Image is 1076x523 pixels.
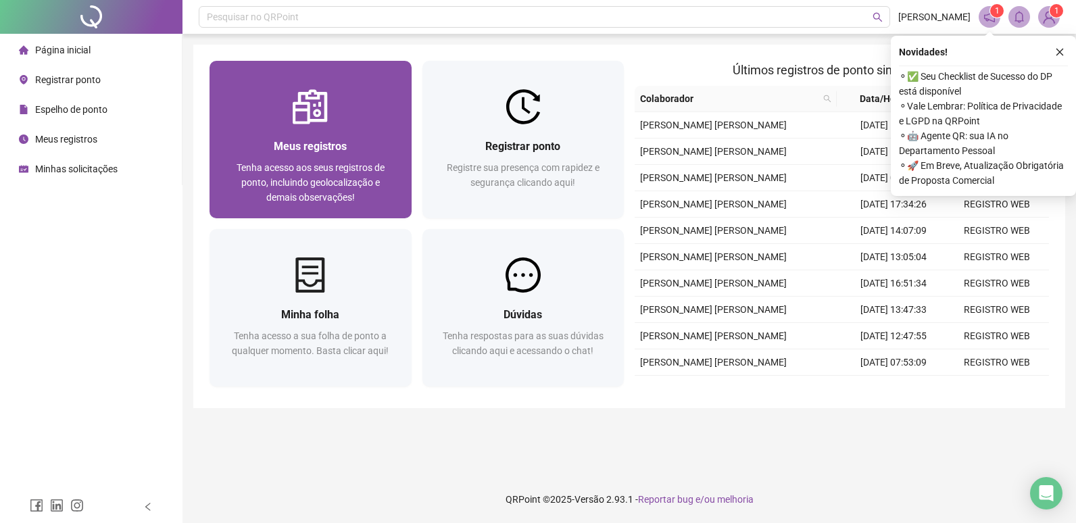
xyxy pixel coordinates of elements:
th: Data/Hora [837,86,938,112]
span: [PERSON_NAME] [PERSON_NAME] [640,199,787,209]
span: Página inicial [35,45,91,55]
td: [DATE] 16:53:07 [842,376,946,402]
a: Meus registrosTenha acesso aos seus registros de ponto, incluindo geolocalização e demais observa... [210,61,412,218]
span: [PERSON_NAME] [898,9,971,24]
td: REGISTRO WEB [946,218,1049,244]
span: Versão [574,494,604,505]
span: Tenha acesso aos seus registros de ponto, incluindo geolocalização e demais observações! [237,162,385,203]
span: close [1055,47,1065,57]
span: ⚬ Vale Lembrar: Política de Privacidade e LGPD na QRPoint [899,99,1068,128]
span: ⚬ 🚀 Em Breve, Atualização Obrigatória de Proposta Comercial [899,158,1068,188]
span: search [873,12,883,22]
span: Minha folha [281,308,339,321]
span: instagram [70,499,84,512]
img: 93207 [1039,7,1059,27]
span: Tenha acesso a sua folha de ponto a qualquer momento. Basta clicar aqui! [232,330,389,356]
span: Espelho de ponto [35,104,107,115]
td: REGISTRO WEB [946,270,1049,297]
span: ⚬ 🤖 Agente QR: sua IA no Departamento Pessoal [899,128,1068,158]
a: Minha folhaTenha acesso a sua folha de ponto a qualquer momento. Basta clicar aqui! [210,229,412,387]
td: [DATE] 12:24:34 [842,139,946,165]
td: [DATE] 17:34:26 [842,191,946,218]
span: schedule [19,164,28,174]
span: Registre sua presença com rapidez e segurança clicando aqui! [447,162,600,188]
span: Registrar ponto [485,140,560,153]
span: [PERSON_NAME] [PERSON_NAME] [640,225,787,236]
td: [DATE] 16:51:34 [842,270,946,297]
span: linkedin [50,499,64,512]
span: search [823,95,831,103]
span: [PERSON_NAME] [PERSON_NAME] [640,357,787,368]
td: [DATE] 12:47:55 [842,323,946,349]
span: [PERSON_NAME] [PERSON_NAME] [640,172,787,183]
span: home [19,45,28,55]
span: 1 [1054,6,1059,16]
td: REGISTRO WEB [946,191,1049,218]
td: [DATE] 14:07:09 [842,218,946,244]
span: Registrar ponto [35,74,101,85]
td: [DATE] 13:05:04 [842,244,946,270]
span: facebook [30,499,43,512]
td: [DATE] 07:53:09 [842,349,946,376]
span: [PERSON_NAME] [PERSON_NAME] [640,251,787,262]
span: search [821,89,834,109]
span: Data/Hora [842,91,922,106]
span: left [143,502,153,512]
span: Minhas solicitações [35,164,118,174]
td: [DATE] 13:47:33 [842,297,946,323]
span: Meus registros [35,134,97,145]
td: REGISTRO WEB [946,244,1049,270]
span: bell [1013,11,1025,23]
span: Colaborador [640,91,818,106]
span: Meus registros [274,140,347,153]
sup: Atualize o seu contato no menu Meus Dados [1050,4,1063,18]
span: ⚬ ✅ Seu Checklist de Sucesso do DP está disponível [899,69,1068,99]
footer: QRPoint © 2025 - 2.93.1 - [182,476,1076,523]
td: REGISTRO WEB [946,349,1049,376]
span: [PERSON_NAME] [PERSON_NAME] [640,304,787,315]
td: REGISTRO WEB [946,376,1049,402]
td: REGISTRO WEB [946,323,1049,349]
span: Tenha respostas para as suas dúvidas clicando aqui e acessando o chat! [443,330,604,356]
a: Registrar pontoRegistre sua presença com rapidez e segurança clicando aqui! [422,61,625,218]
span: file [19,105,28,114]
span: [PERSON_NAME] [PERSON_NAME] [640,120,787,130]
a: DúvidasTenha respostas para as suas dúvidas clicando aqui e acessando o chat! [422,229,625,387]
sup: 1 [990,4,1004,18]
span: notification [983,11,996,23]
span: clock-circle [19,134,28,144]
span: [PERSON_NAME] [PERSON_NAME] [640,146,787,157]
span: [PERSON_NAME] [PERSON_NAME] [640,278,787,289]
span: environment [19,75,28,84]
span: Reportar bug e/ou melhoria [638,494,754,505]
span: Últimos registros de ponto sincronizados [733,63,951,77]
td: [DATE] 08:02:58 [842,165,946,191]
span: Novidades ! [899,45,948,59]
span: [PERSON_NAME] [PERSON_NAME] [640,330,787,341]
span: 1 [995,6,1000,16]
span: Dúvidas [504,308,542,321]
div: Open Intercom Messenger [1030,477,1062,509]
td: [DATE] 13:29:08 [842,112,946,139]
td: REGISTRO WEB [946,297,1049,323]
